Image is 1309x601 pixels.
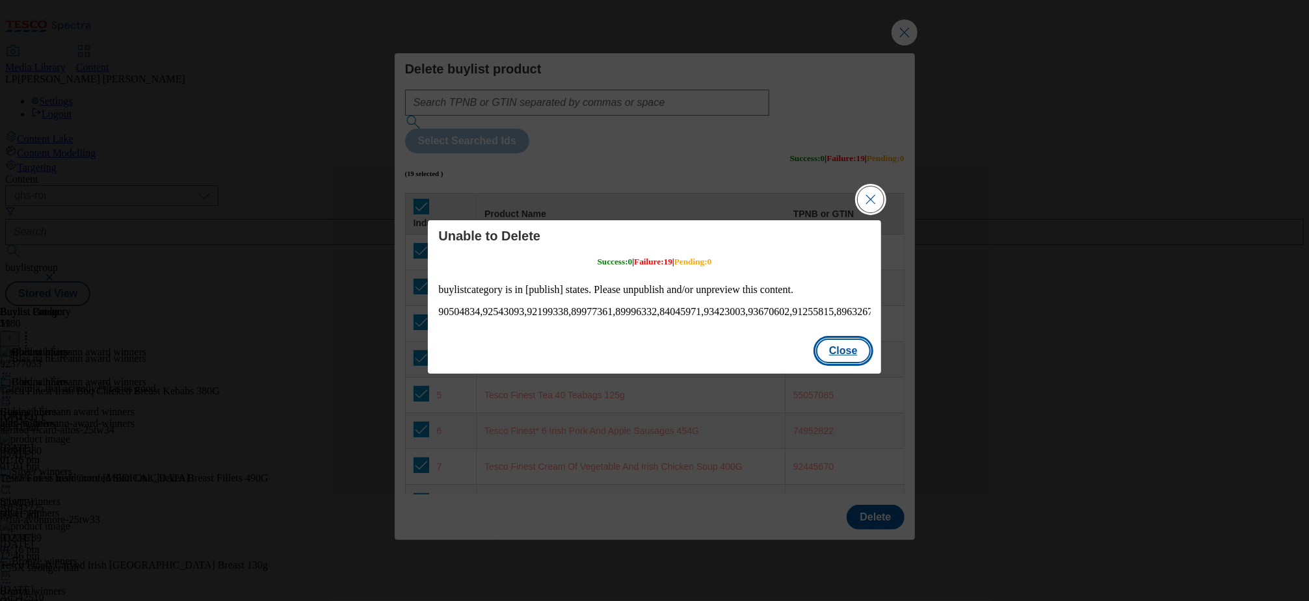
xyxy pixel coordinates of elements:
[634,257,672,266] span: Failure : 19
[598,257,633,266] span: Success : 0
[598,257,712,267] h5: | |
[438,284,870,296] p: buylistcategory is in [publish] states. Please unpublish and/or unpreview this content.
[816,339,871,363] button: Close
[674,257,712,266] span: Pending : 0
[428,220,880,374] div: Modal
[438,306,870,318] p: 90504834,92543093,92199338,89977361,89996332,84045971,93423003,93670602,91255815,89632677,8961521...
[438,228,870,244] h4: Unable to Delete
[858,186,884,212] button: Close Modal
